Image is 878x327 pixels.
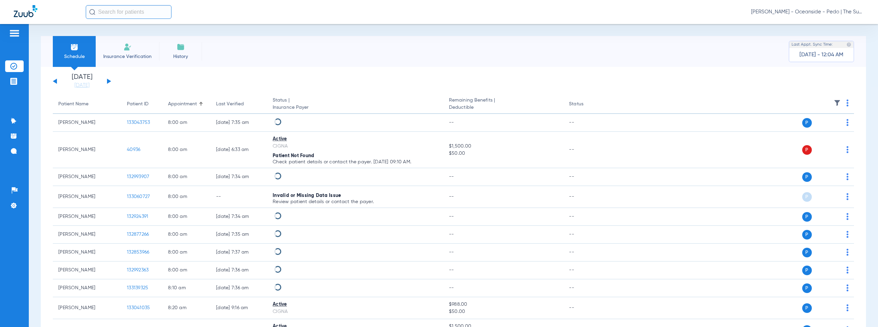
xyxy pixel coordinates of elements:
span: P [802,303,812,313]
span: -- [449,268,454,272]
img: Manual Insurance Verification [123,43,132,51]
a: [DATE] [61,82,103,89]
span: -- [449,232,454,237]
p: Review patient details or contact the payer. [273,199,438,204]
span: -- [449,285,454,290]
img: group-dot-blue.svg [846,213,849,220]
span: -- [449,194,454,199]
td: [DATE] 7:37 AM [211,244,267,261]
span: 132924391 [127,214,148,219]
td: -- [563,244,610,261]
img: Search Icon [89,9,95,15]
th: Remaining Benefits | [443,95,563,114]
th: Status [563,95,610,114]
td: [PERSON_NAME] [53,226,121,244]
span: $1,500.00 [449,143,558,150]
span: Last Appt. Sync Time: [792,41,833,48]
span: 132993907 [127,174,149,179]
span: 40936 [127,147,140,152]
td: [PERSON_NAME] [53,168,121,186]
p: Check patient details or contact the payer. [DATE] 09:10 AM. [273,160,438,164]
div: CIGNA [273,308,438,315]
img: group-dot-blue.svg [846,193,849,200]
span: P [802,283,812,293]
td: -- [211,186,267,208]
img: Schedule [70,43,79,51]
span: [PERSON_NAME] - Oceanside - Pedo | The Super Dentists [751,9,864,15]
input: Search for patients [86,5,171,19]
td: [DATE] 9:16 AM [211,297,267,319]
span: 132992363 [127,268,149,272]
span: P [802,172,812,182]
td: [DATE] 7:34 AM [211,168,267,186]
span: P [802,230,812,240]
div: Last Verified [216,101,244,108]
div: Last Verified [216,101,262,108]
td: 8:00 AM [163,114,211,132]
span: P [802,192,812,202]
img: last sync help info [846,42,851,47]
img: Zuub Logo [14,5,37,17]
span: -- [449,214,454,219]
td: [PERSON_NAME] [53,114,121,132]
td: -- [563,208,610,226]
span: -- [449,120,454,125]
td: [PERSON_NAME] [53,186,121,208]
td: [DATE] 7:34 AM [211,208,267,226]
span: P [802,248,812,257]
li: [DATE] [61,74,103,89]
img: group-dot-blue.svg [846,231,849,238]
span: P [802,145,812,155]
span: 133139325 [127,285,148,290]
span: Schedule [58,53,91,60]
div: Appointment [168,101,197,108]
span: P [802,212,812,222]
span: 133060727 [127,194,150,199]
td: 8:00 AM [163,186,211,208]
td: [PERSON_NAME] [53,208,121,226]
td: [DATE] 6:33 AM [211,132,267,168]
iframe: Chat Widget [844,294,878,327]
span: Invalid or Missing Data Issue [273,193,341,198]
td: -- [563,168,610,186]
span: Insurance Payer [273,104,438,111]
td: [DATE] 7:36 AM [211,279,267,297]
div: Patient ID [127,101,157,108]
div: Patient Name [58,101,116,108]
td: 8:00 AM [163,208,211,226]
img: group-dot-blue.svg [846,267,849,273]
td: [PERSON_NAME] [53,132,121,168]
td: -- [563,132,610,168]
img: filter.svg [834,100,841,106]
td: -- [563,114,610,132]
img: History [177,43,185,51]
span: $988.00 [449,301,558,308]
span: 133043753 [127,120,150,125]
div: Appointment [168,101,205,108]
td: -- [563,226,610,244]
td: [DATE] 7:36 AM [211,261,267,279]
span: P [802,118,812,128]
img: group-dot-blue.svg [846,100,849,106]
span: P [802,266,812,275]
span: Patient Not Found [273,153,314,158]
span: 133041035 [127,305,150,310]
span: 132853966 [127,250,149,255]
img: group-dot-blue.svg [846,284,849,291]
td: -- [563,279,610,297]
div: Active [273,301,438,308]
span: [DATE] - 12:04 AM [799,51,843,58]
img: group-dot-blue.svg [846,119,849,126]
td: [PERSON_NAME] [53,297,121,319]
td: 8:00 AM [163,168,211,186]
span: Deductible [449,104,558,111]
td: 8:00 AM [163,132,211,168]
span: $50.00 [449,308,558,315]
div: Active [273,136,438,143]
img: group-dot-blue.svg [846,249,849,256]
span: History [164,53,197,60]
td: -- [563,261,610,279]
td: [PERSON_NAME] [53,244,121,261]
span: Insurance Verification [101,53,154,60]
